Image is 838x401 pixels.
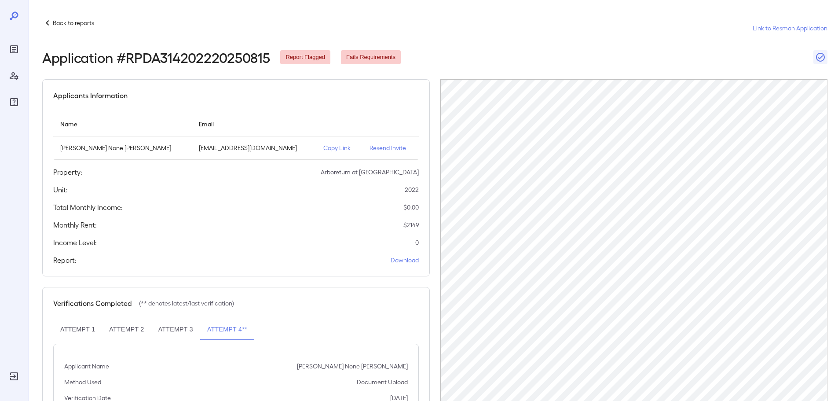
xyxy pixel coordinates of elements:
[60,143,185,152] p: [PERSON_NAME] None [PERSON_NAME]
[64,362,109,371] p: Applicant Name
[53,237,97,248] h5: Income Level:
[403,221,419,229] p: $ 2149
[200,319,254,340] button: Attempt 4**
[53,298,132,309] h5: Verifications Completed
[53,319,102,340] button: Attempt 1
[280,53,330,62] span: Report Flagged
[64,378,101,386] p: Method Used
[7,369,21,383] div: Log Out
[53,111,192,136] th: Name
[53,111,419,160] table: simple table
[321,168,419,177] p: Arboretum at [GEOGRAPHIC_DATA]
[341,53,401,62] span: Fails Requirements
[297,362,408,371] p: [PERSON_NAME] None [PERSON_NAME]
[813,50,827,64] button: Close Report
[7,95,21,109] div: FAQ
[53,220,97,230] h5: Monthly Rent:
[357,378,408,386] p: Document Upload
[53,202,123,213] h5: Total Monthly Income:
[753,24,827,33] a: Link to Resman Application
[102,319,151,340] button: Attempt 2
[405,185,419,194] p: 2022
[7,42,21,56] div: Reports
[192,111,316,136] th: Email
[323,143,355,152] p: Copy Link
[199,143,309,152] p: [EMAIL_ADDRESS][DOMAIN_NAME]
[151,319,200,340] button: Attempt 3
[139,299,234,308] p: (** denotes latest/last verification)
[42,49,270,65] h2: Application # RPDA314202220250815
[53,90,128,101] h5: Applicants Information
[53,255,77,265] h5: Report:
[391,256,419,265] a: Download
[53,167,82,177] h5: Property:
[370,143,412,152] p: Resend Invite
[53,184,68,195] h5: Unit:
[403,203,419,212] p: $ 0.00
[53,18,94,27] p: Back to reports
[415,238,419,247] p: 0
[7,69,21,83] div: Manage Users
